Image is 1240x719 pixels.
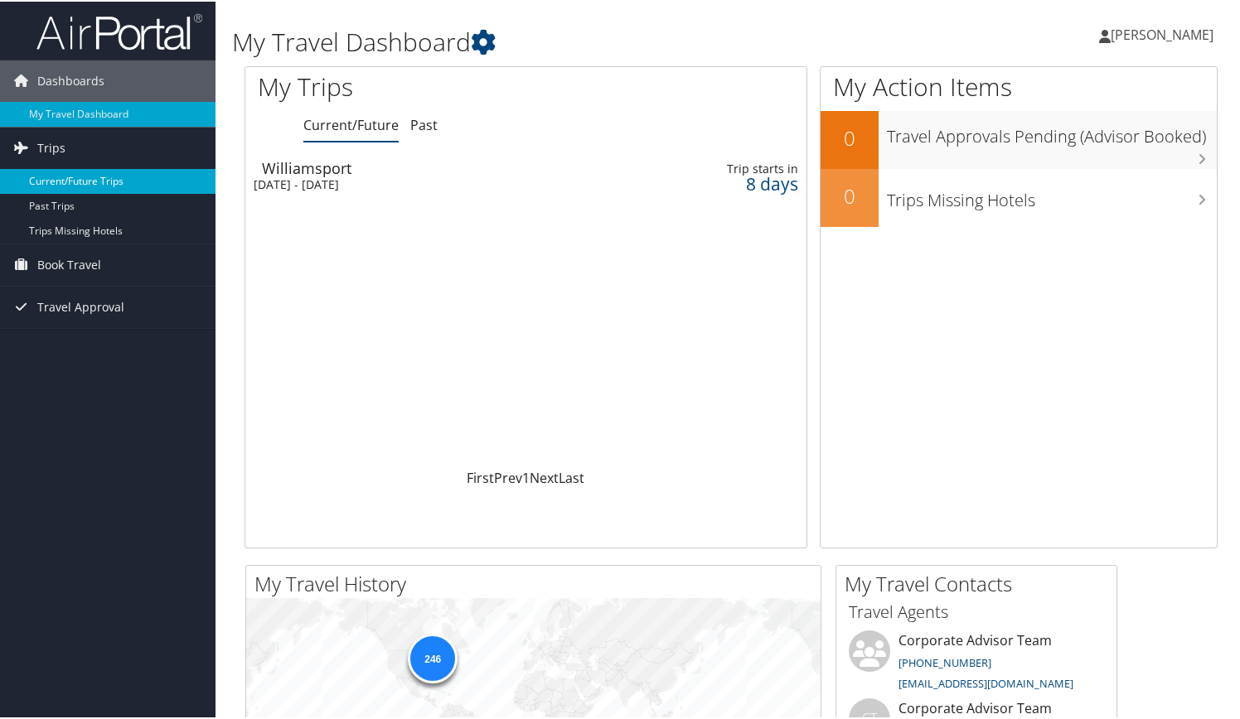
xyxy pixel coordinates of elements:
[821,68,1217,103] h1: My Action Items
[303,114,399,133] a: Current/Future
[36,11,202,50] img: airportal-logo.png
[559,467,584,485] a: Last
[530,467,559,485] a: Next
[899,674,1073,689] a: [EMAIL_ADDRESS][DOMAIN_NAME]
[840,629,1112,697] li: Corporate Advisor Team
[682,175,798,190] div: 8 days
[1099,8,1230,58] a: [PERSON_NAME]
[37,243,101,284] span: Book Travel
[262,159,629,174] div: Williamsport
[37,59,104,100] span: Dashboards
[845,568,1116,596] h2: My Travel Contacts
[821,109,1217,167] a: 0Travel Approvals Pending (Advisor Booked)
[821,123,879,151] h2: 0
[37,126,65,167] span: Trips
[254,176,621,191] div: [DATE] - [DATE]
[887,115,1217,147] h3: Travel Approvals Pending (Advisor Booked)
[37,285,124,326] span: Travel Approval
[410,114,438,133] a: Past
[887,179,1217,210] h3: Trips Missing Hotels
[254,568,821,596] h2: My Travel History
[849,599,1104,622] h3: Travel Agents
[522,467,530,485] a: 1
[1111,24,1213,42] span: [PERSON_NAME]
[494,467,522,485] a: Prev
[682,160,798,175] div: Trip starts in
[258,68,560,103] h1: My Trips
[232,23,898,58] h1: My Travel Dashboard
[821,181,879,209] h2: 0
[467,467,494,485] a: First
[408,631,458,681] div: 246
[899,654,991,668] a: [PHONE_NUMBER]
[821,167,1217,225] a: 0Trips Missing Hotels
